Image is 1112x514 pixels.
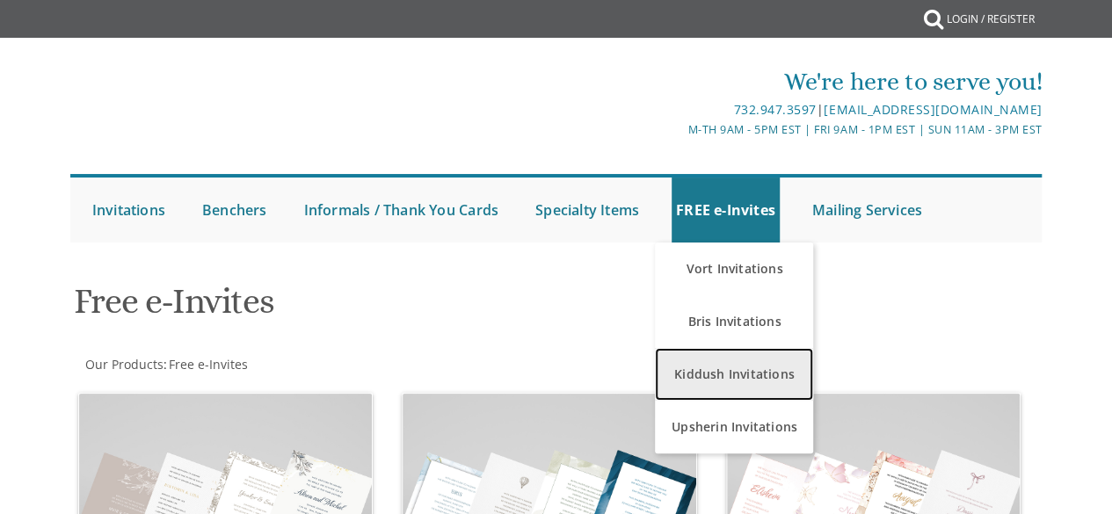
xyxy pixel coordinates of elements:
[88,177,170,243] a: Invitations
[395,64,1042,99] div: We're here to serve you!
[672,177,780,243] a: FREE e-Invites
[300,177,503,243] a: Informals / Thank You Cards
[808,177,927,243] a: Mailing Services
[655,348,813,401] a: Kiddush Invitations
[734,101,817,118] a: 732.947.3597
[70,356,556,373] div: :
[198,177,272,243] a: Benchers
[395,99,1042,120] div: |
[531,177,643,243] a: Specialty Items
[395,120,1042,139] div: M-Th 9am - 5pm EST | Fri 9am - 1pm EST | Sun 11am - 3pm EST
[84,356,164,373] a: Our Products
[655,401,813,453] a: Upsherin Invitations
[655,295,813,348] a: Bris Invitations
[167,356,248,373] a: Free e-Invites
[824,101,1042,118] a: [EMAIL_ADDRESS][DOMAIN_NAME]
[169,356,248,373] span: Free e-Invites
[655,243,813,295] a: Vort Invitations
[74,282,709,334] h1: Free e-Invites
